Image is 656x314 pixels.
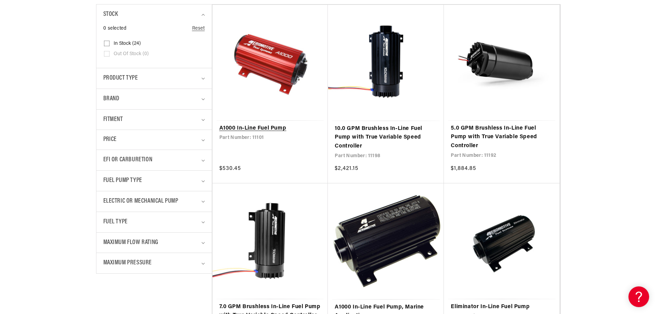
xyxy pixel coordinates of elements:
span: Maximum Flow Rating [103,238,158,248]
summary: Fuel Pump Type (0 selected) [103,171,205,191]
span: Product type [103,73,138,83]
summary: EFI or Carburetion (0 selected) [103,150,205,170]
a: Reset [192,25,205,32]
summary: Price [103,130,205,150]
a: A1000 In-Line Fuel Pump [219,124,321,133]
summary: Brand (0 selected) [103,89,205,109]
span: Fuel Pump Type [103,176,142,186]
span: Out of stock (0) [114,51,149,57]
summary: Fuel Type (0 selected) [103,212,205,232]
span: 0 selected [103,25,127,32]
a: 10.0 GPM Brushless In-Line Fuel Pump with True Variable Speed Controller [335,124,437,151]
span: Fuel Type [103,217,128,227]
summary: Stock (0 selected) [103,4,205,25]
summary: Maximum Pressure (0 selected) [103,253,205,273]
span: Maximum Pressure [103,258,152,268]
span: Brand [103,94,119,104]
span: EFI or Carburetion [103,155,153,165]
summary: Electric or Mechanical Pump (0 selected) [103,191,205,212]
summary: Product type (0 selected) [103,68,205,89]
span: Electric or Mechanical Pump [103,196,178,206]
summary: Maximum Flow Rating (0 selected) [103,233,205,253]
summary: Fitment (0 selected) [103,110,205,130]
a: 5.0 GPM Brushless In-Line Fuel Pump with True Variable Speed Controller [451,124,553,151]
span: Fitment [103,115,123,125]
a: Eliminator In-Line Fuel Pump [451,303,553,312]
span: Price [103,135,117,144]
span: Stock [103,10,118,20]
span: In stock (24) [114,41,141,47]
